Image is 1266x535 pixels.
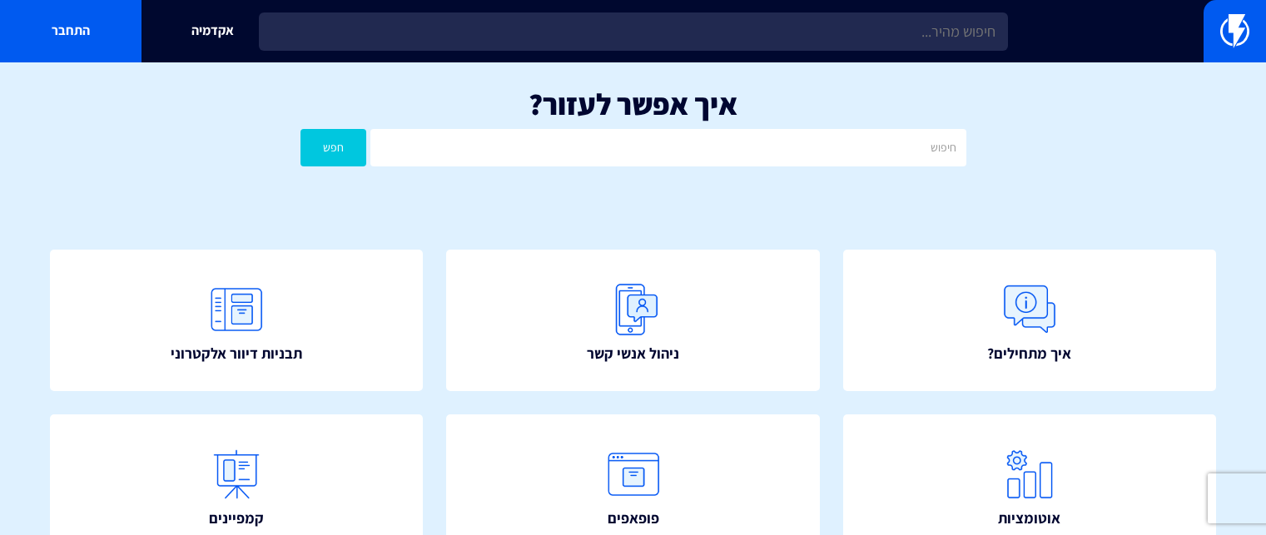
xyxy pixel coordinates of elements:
a: איך מתחילים? [843,250,1216,391]
a: ניהול אנשי קשר [446,250,819,391]
span: אוטומציות [998,508,1060,529]
span: ניהול אנשי קשר [587,343,679,364]
span: פופאפים [608,508,659,529]
span: קמפיינים [209,508,264,529]
input: חיפוש מהיר... [259,12,1008,51]
span: תבניות דיוור אלקטרוני [171,343,302,364]
h1: איך אפשר לעזור? [25,87,1241,121]
a: תבניות דיוור אלקטרוני [50,250,423,391]
input: חיפוש [370,129,966,166]
span: איך מתחילים? [987,343,1071,364]
button: חפש [300,129,367,166]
